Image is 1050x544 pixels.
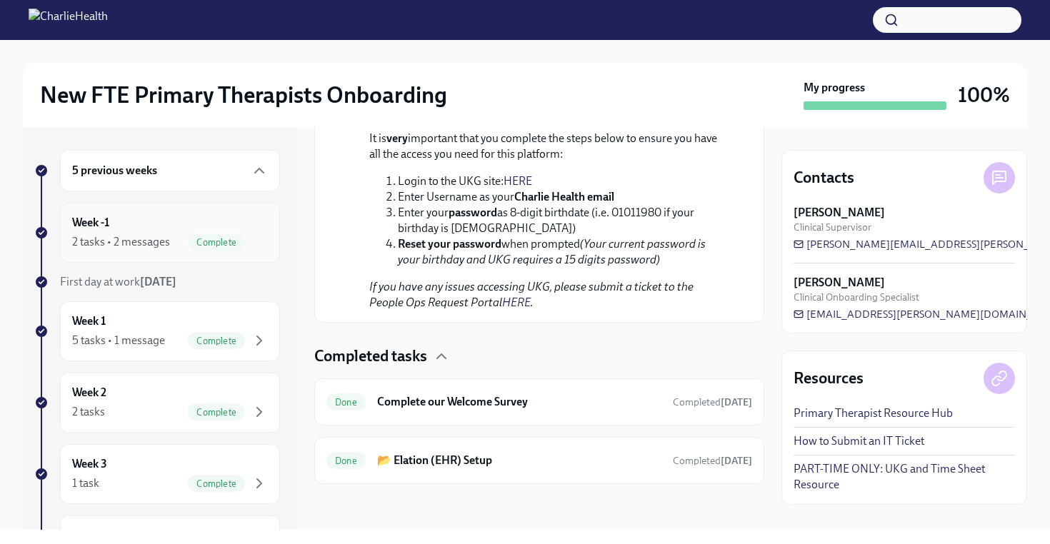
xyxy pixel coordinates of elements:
[72,456,107,472] h6: Week 3
[188,407,245,418] span: Complete
[326,455,366,466] span: Done
[29,9,108,31] img: CharlieHealth
[72,404,105,420] div: 2 tasks
[794,205,885,221] strong: [PERSON_NAME]
[326,391,752,413] a: DoneComplete our Welcome SurveyCompleted[DATE]
[794,291,919,304] span: Clinical Onboarding Specialist
[34,301,280,361] a: Week 15 tasks • 1 messageComplete
[326,397,366,408] span: Done
[34,373,280,433] a: Week 22 tasksComplete
[502,296,531,309] a: HERE
[188,336,245,346] span: Complete
[794,221,871,234] span: Clinical Supervisor
[72,163,157,178] h6: 5 previous weeks
[326,449,752,472] a: Done📂 Elation (EHR) SetupCompleted[DATE]
[377,453,661,468] h6: 📂 Elation (EHR) Setup
[721,396,752,408] strong: [DATE]
[72,333,165,348] div: 5 tasks • 1 message
[377,394,661,410] h6: Complete our Welcome Survey
[794,461,1015,493] a: PART-TIME ONLY: UKG and Time Sheet Resource
[398,236,729,268] li: when prompted
[314,346,764,367] div: Completed tasks
[60,275,176,288] span: First day at work
[794,368,864,389] h4: Resources
[72,528,107,543] h6: Week 4
[188,478,245,489] span: Complete
[794,406,953,421] a: Primary Therapist Resource Hub
[398,205,729,236] li: Enter your as 8-digit birthdate (i.e. 01011980 if your birthday is [DEMOGRAPHIC_DATA])
[34,274,280,290] a: First day at work[DATE]
[721,455,752,467] strong: [DATE]
[673,454,752,468] span: September 8th, 2025 13:48
[673,396,752,409] span: September 4th, 2025 17:27
[398,173,729,189] li: Login to the UKG site:
[72,215,109,231] h6: Week -1
[958,82,1010,108] h3: 100%
[673,455,752,467] span: Completed
[794,275,885,291] strong: [PERSON_NAME]
[34,203,280,263] a: Week -12 tasks • 2 messagesComplete
[72,475,99,491] div: 1 task
[369,280,694,309] em: If you have any issues accessing UKG, please submit a ticket to the People Ops Request Portal .
[794,167,854,188] h4: Contacts
[398,189,729,205] li: Enter Username as your
[449,206,497,219] strong: password
[673,396,752,408] span: Completed
[314,346,427,367] h4: Completed tasks
[188,237,245,248] span: Complete
[794,433,924,449] a: How to Submit an IT Ticket
[504,174,532,188] a: HERE
[398,237,501,251] strong: Reset your password
[140,275,176,288] strong: [DATE]
[60,150,280,191] div: 5 previous weeks
[369,131,729,162] p: It is important that you complete the steps below to ensure you have all the access you need for ...
[34,444,280,504] a: Week 31 taskComplete
[804,80,865,96] strong: My progress
[72,234,170,250] div: 2 tasks • 2 messages
[40,81,447,109] h2: New FTE Primary Therapists Onboarding
[514,190,614,203] strong: Charlie Health email
[386,131,408,145] strong: very
[72,385,106,401] h6: Week 2
[72,313,106,329] h6: Week 1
